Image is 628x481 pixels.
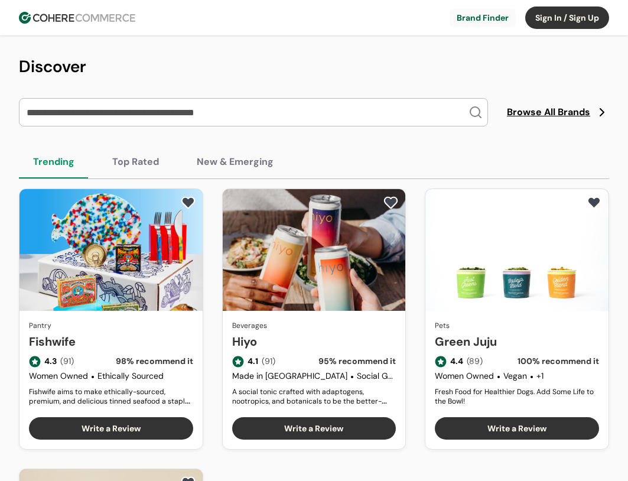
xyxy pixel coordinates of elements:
[19,145,89,178] button: Trending
[183,145,288,178] button: New & Emerging
[232,417,396,440] button: Write a Review
[19,12,135,24] img: Cohere Logo
[19,56,86,77] span: Discover
[29,417,193,440] button: Write a Review
[178,194,198,212] button: add to favorite
[525,6,609,29] button: Sign In / Sign Up
[435,333,599,350] a: Green Juju
[584,194,604,212] button: add to favorite
[435,417,599,440] button: Write a Review
[381,194,401,212] button: add to favorite
[98,145,173,178] button: Top Rated
[507,105,590,119] span: Browse All Brands
[29,333,193,350] a: Fishwife
[507,105,609,119] a: Browse All Brands
[232,333,396,350] a: Hiyo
